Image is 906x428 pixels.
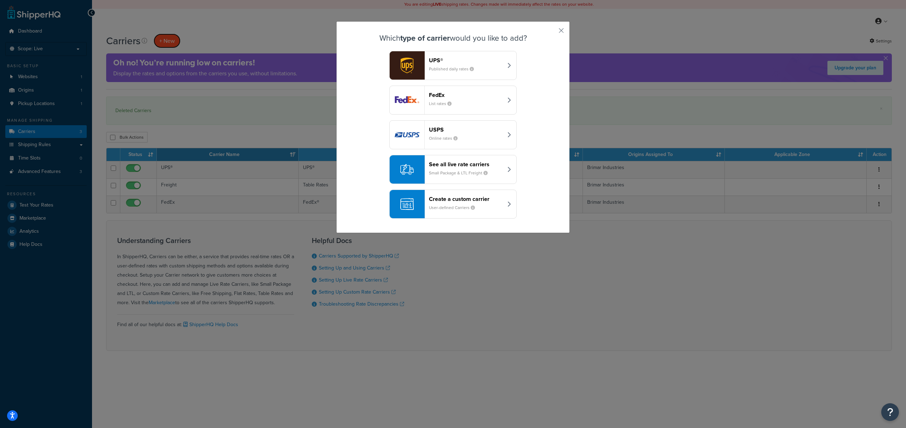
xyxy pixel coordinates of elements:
h3: Which would you like to add? [354,34,552,42]
img: fedEx logo [390,86,424,114]
small: User-defined Carriers [429,204,481,211]
img: usps logo [390,121,424,149]
button: Create a custom carrierUser-defined Carriers [389,190,517,219]
small: Published daily rates [429,66,480,72]
img: ups logo [390,51,424,80]
header: Create a custom carrier [429,196,503,202]
header: USPS [429,126,503,133]
header: See all live rate carriers [429,161,503,168]
small: List rates [429,100,457,107]
img: icon-carrier-custom-c93b8a24.svg [400,197,414,211]
button: fedEx logoFedExList rates [389,86,517,115]
button: Open Resource Center [881,403,899,421]
small: Small Package & LTL Freight [429,170,493,176]
button: ups logoUPS®Published daily rates [389,51,517,80]
img: icon-carrier-liverate-becf4550.svg [400,163,414,176]
small: Online rates [429,135,463,141]
button: usps logoUSPSOnline rates [389,120,517,149]
button: See all live rate carriersSmall Package & LTL Freight [389,155,517,184]
header: FedEx [429,92,503,98]
header: UPS® [429,57,503,64]
strong: type of carrier [400,32,450,44]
